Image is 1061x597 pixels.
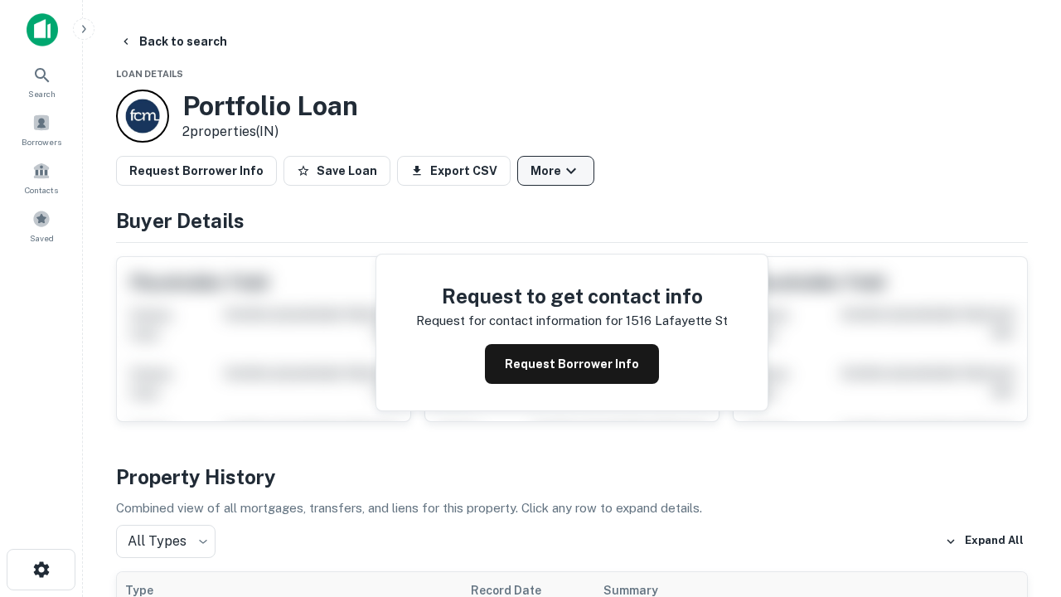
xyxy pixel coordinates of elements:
span: Saved [30,231,54,245]
button: Request Borrower Info [485,344,659,384]
p: 2 properties (IN) [182,122,358,142]
p: 1516 lafayette st [626,311,728,331]
button: Back to search [113,27,234,56]
button: More [517,156,594,186]
span: Loan Details [116,69,183,79]
span: Search [28,87,56,100]
h3: Portfolio Loan [182,90,358,122]
button: Expand All [941,529,1028,554]
button: Save Loan [283,156,390,186]
button: Export CSV [397,156,511,186]
span: Borrowers [22,135,61,148]
a: Saved [5,203,78,248]
h4: Property History [116,462,1028,492]
p: Request for contact information for [416,311,623,331]
a: Contacts [5,155,78,200]
img: capitalize-icon.png [27,13,58,46]
span: Contacts [25,183,58,197]
h4: Buyer Details [116,206,1028,235]
button: Request Borrower Info [116,156,277,186]
a: Borrowers [5,107,78,152]
iframe: Chat Widget [978,411,1061,491]
h4: Request to get contact info [416,281,728,311]
p: Combined view of all mortgages, transfers, and liens for this property. Click any row to expand d... [116,498,1028,518]
a: Search [5,59,78,104]
div: All Types [116,525,216,558]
